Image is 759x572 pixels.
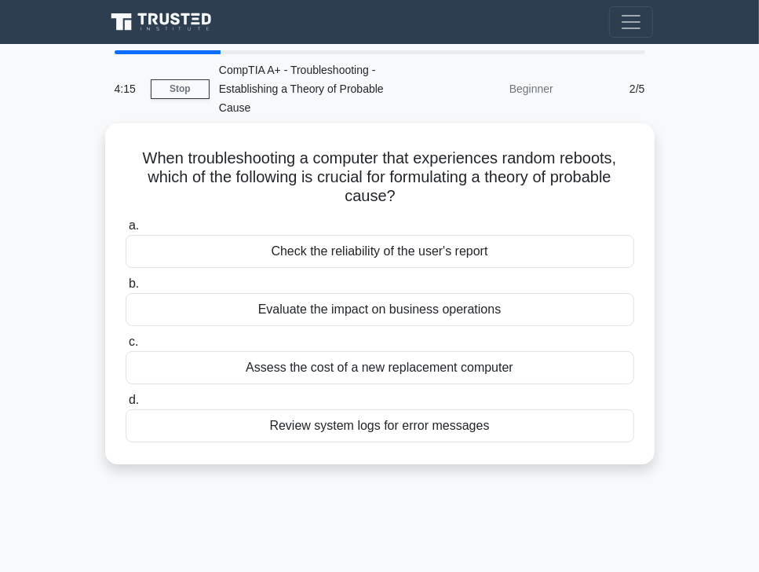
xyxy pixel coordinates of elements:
div: 4:15 [105,73,151,104]
span: c. [129,335,138,348]
div: Assess the cost of a new replacement computer [126,351,634,384]
span: d. [129,393,139,406]
div: Evaluate the impact on business operations [126,293,634,326]
div: Check the reliability of the user's report [126,235,634,268]
span: b. [129,277,139,290]
button: Toggle navigation [609,6,653,38]
span: a. [129,218,139,232]
div: CompTIA A+ - Troubleshooting - Establishing a Theory of Probable Cause [210,54,425,123]
div: Review system logs for error messages [126,409,634,442]
h5: When troubleshooting a computer that experiences random reboots, which of the following is crucia... [124,148,636,207]
a: Stop [151,79,210,99]
div: Beginner [425,73,563,104]
div: 2/5 [563,73,655,104]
